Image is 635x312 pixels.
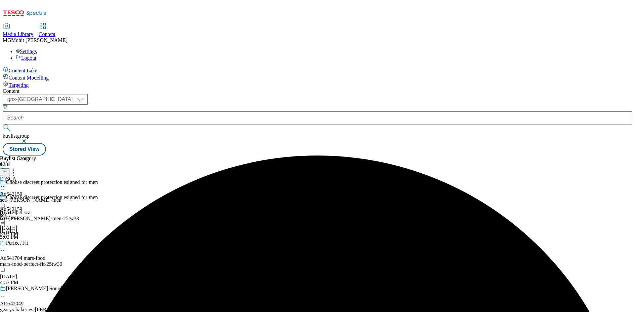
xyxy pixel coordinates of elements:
[3,143,46,156] button: Stored View
[6,179,98,185] div: Choose discreet protection esigned for men
[6,176,16,182] div: SCA
[3,81,632,88] a: Targeting
[3,111,632,124] input: Search
[9,75,49,81] span: Content Modelling
[39,31,56,37] span: Content
[39,23,56,37] a: Content
[6,240,28,246] div: Perfect Fit
[3,74,632,81] a: Content Modelling
[3,37,11,43] span: MG
[6,194,98,200] div: Choose discreet protection esigned for men
[3,105,8,110] svg: Search Filters
[16,49,37,54] a: Settings
[16,55,36,61] a: Logout
[9,68,37,73] span: Content Lake
[3,31,33,37] span: Media Library
[3,66,632,74] a: Content Lake
[3,133,29,139] span: buylistgroup
[6,286,119,292] div: [PERSON_NAME] Sourdough an everyday obession
[9,82,29,88] span: Targeting
[3,88,632,94] div: Content
[3,23,33,37] a: Media Library
[11,37,67,43] span: Mohit [PERSON_NAME]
